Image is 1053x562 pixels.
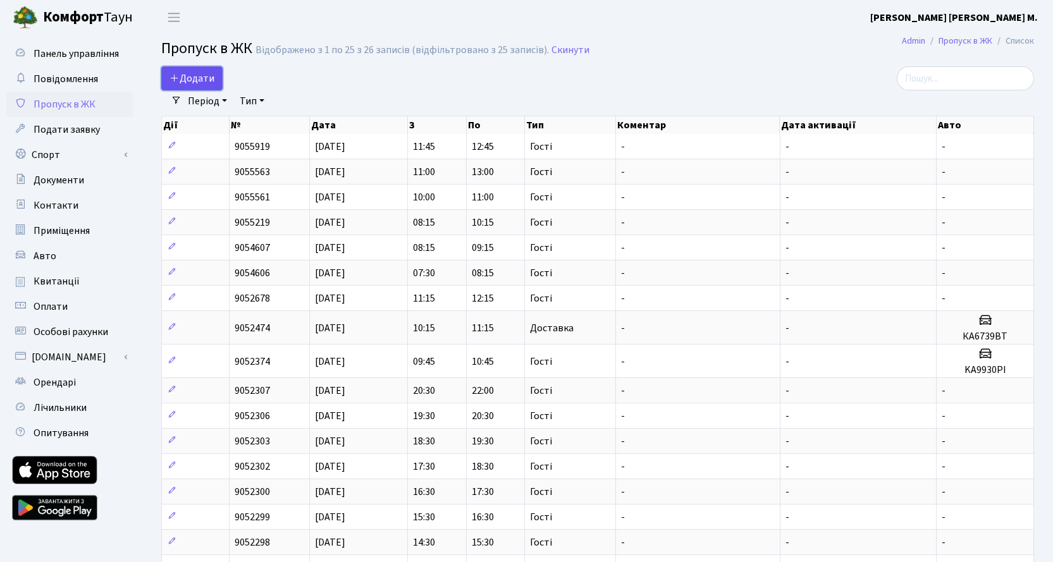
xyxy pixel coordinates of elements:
span: [DATE] [315,266,345,280]
span: Пропуск в ЖК [34,97,95,111]
span: Орендарі [34,376,76,389]
span: [DATE] [315,190,345,204]
span: 13:00 [472,165,494,179]
th: З [408,116,466,134]
span: [DATE] [315,535,345,549]
span: 9055219 [235,216,270,229]
a: Додати [161,66,223,90]
span: Гості [530,461,552,472]
span: 10:00 [413,190,435,204]
span: - [621,510,625,524]
span: Доставка [530,323,574,333]
a: Подати заявку [6,117,133,142]
span: Гості [530,386,552,396]
h5: KA9930PI [942,364,1028,376]
th: № [230,116,310,134]
span: - [942,291,945,305]
span: - [942,434,945,448]
a: Оплати [6,294,133,319]
a: Скинути [551,44,589,56]
span: - [785,266,789,280]
span: Лічильники [34,401,87,415]
span: - [621,190,625,204]
span: - [785,535,789,549]
span: Гості [530,167,552,177]
li: Список [992,34,1034,48]
span: [DATE] [315,355,345,369]
span: 10:45 [472,355,494,369]
a: Авто [6,243,133,269]
span: 10:15 [413,321,435,335]
span: 11:00 [413,165,435,179]
span: [DATE] [315,409,345,423]
span: - [621,384,625,398]
a: Панель управління [6,41,133,66]
span: 9055919 [235,140,270,154]
span: 9052474 [235,321,270,335]
h5: КА6739ВТ [942,331,1028,343]
span: - [785,460,789,473]
span: - [621,460,625,473]
span: 10:15 [472,216,494,229]
span: - [785,241,789,255]
span: [DATE] [315,321,345,335]
span: [DATE] [315,434,345,448]
a: Контакти [6,193,133,218]
span: Квитанції [34,274,80,288]
span: Пропуск в ЖК [161,37,252,59]
span: [DATE] [315,216,345,229]
span: Гості [530,357,552,367]
span: Гості [530,487,552,497]
span: 12:15 [472,291,494,305]
span: - [942,266,945,280]
span: 12:45 [472,140,494,154]
span: Гості [530,411,552,421]
span: - [621,409,625,423]
span: - [785,434,789,448]
span: 09:15 [472,241,494,255]
span: 19:30 [413,409,435,423]
span: 9055563 [235,165,270,179]
span: - [785,510,789,524]
span: 9054607 [235,241,270,255]
span: Гості [530,537,552,547]
a: Квитанції [6,269,133,294]
span: 9052302 [235,460,270,473]
a: Тип [235,90,269,112]
span: [DATE] [315,140,345,154]
span: - [621,434,625,448]
span: - [785,216,789,229]
span: - [621,165,625,179]
span: Повідомлення [34,72,98,86]
span: 9052306 [235,409,270,423]
span: - [942,190,945,204]
span: - [785,165,789,179]
a: Період [183,90,232,112]
a: Admin [902,34,925,47]
span: - [785,291,789,305]
a: Опитування [6,420,133,446]
span: 16:30 [472,510,494,524]
span: 9052298 [235,535,270,549]
span: Оплати [34,300,68,314]
span: 9052374 [235,355,270,369]
th: По [467,116,525,134]
b: [PERSON_NAME] [PERSON_NAME] М. [870,11,1038,25]
button: Переключити навігацію [158,7,190,28]
span: [DATE] [315,485,345,499]
span: 15:30 [472,535,494,549]
span: 14:30 [413,535,435,549]
span: - [785,384,789,398]
span: 9052299 [235,510,270,524]
a: Особові рахунки [6,319,133,345]
th: Авто [937,116,1034,134]
input: Пошук... [897,66,1034,90]
span: 08:15 [413,241,435,255]
span: 20:30 [413,384,435,398]
span: 20:30 [472,409,494,423]
span: 9052303 [235,434,270,448]
span: Опитування [34,426,89,440]
span: [DATE] [315,291,345,305]
span: - [942,216,945,229]
span: - [785,485,789,499]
